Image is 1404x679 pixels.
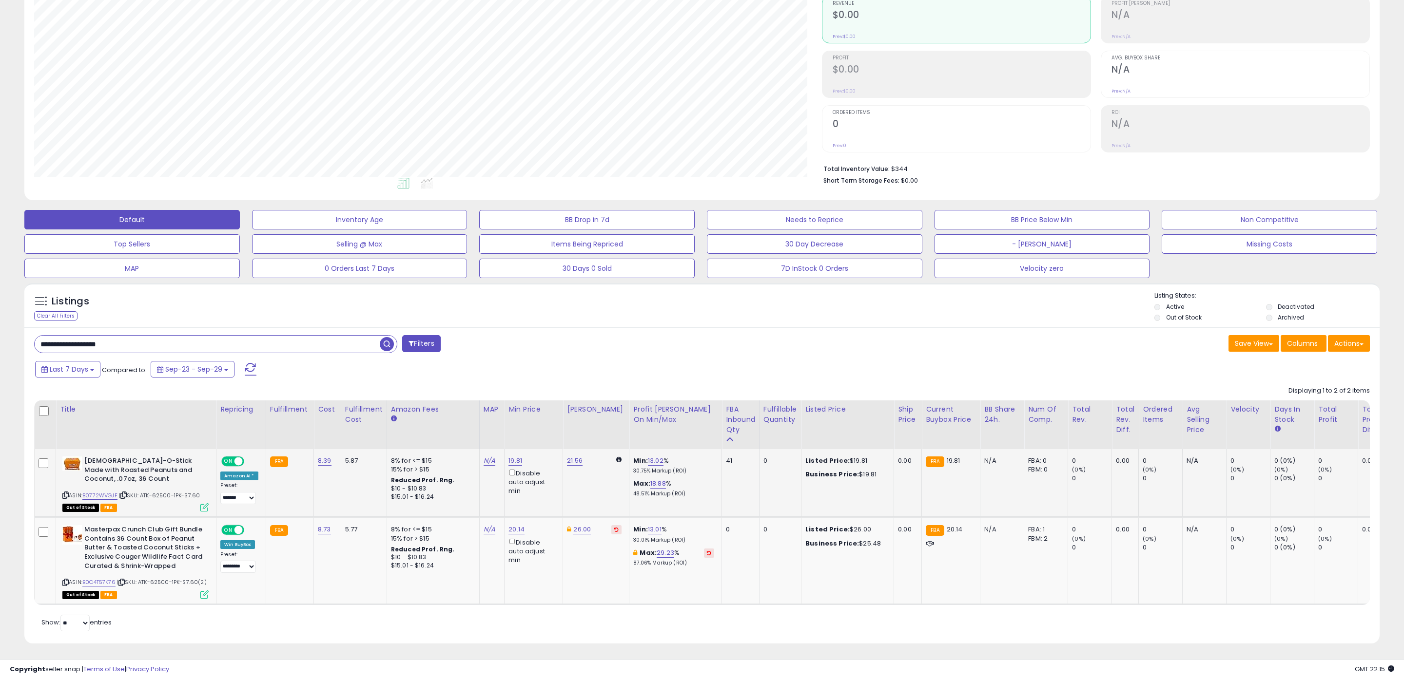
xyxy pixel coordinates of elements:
img: 41IH1infj4L._SL40_.jpg [62,456,82,471]
b: Min: [633,456,648,465]
div: 0 (0%) [1274,525,1314,534]
label: Active [1166,302,1184,311]
button: Items Being Repriced [479,234,695,254]
b: Listed Price: [805,456,850,465]
h2: N/A [1111,118,1369,132]
span: ON [222,457,234,466]
div: Fulfillment Cost [345,404,383,425]
div: Displaying 1 to 2 of 2 items [1288,386,1370,396]
div: Total Rev. [1072,404,1108,425]
p: 30.01% Markup (ROI) [633,537,714,544]
div: N/A [1187,456,1219,465]
a: 8.73 [318,525,331,534]
small: Prev: $0.00 [833,88,856,94]
button: BB Price Below Min [935,210,1150,229]
button: 30 Days 0 Sold [479,259,695,278]
span: Revenue [833,1,1091,6]
b: Business Price: [805,539,859,548]
div: % [633,548,714,566]
div: FBA inbound Qty [726,404,755,435]
div: 0 [726,525,752,534]
button: Actions [1328,335,1370,352]
button: Last 7 Days [35,361,100,377]
span: ROI [1111,110,1369,115]
div: 0 [1143,525,1182,534]
div: seller snap | | [10,665,169,674]
div: 0 [1230,543,1270,552]
button: Inventory Age [252,210,468,229]
div: FBM: 2 [1028,534,1060,543]
div: $15.01 - $16.24 [391,562,472,570]
div: Title [60,404,212,415]
small: (0%) [1230,535,1244,543]
div: 0 [1143,474,1182,483]
span: FBA [100,591,117,599]
a: 8.39 [318,456,331,466]
div: Ordered Items [1143,404,1178,425]
div: N/A [984,456,1016,465]
small: Days In Stock. [1274,425,1280,434]
div: % [633,525,714,543]
small: Prev: N/A [1111,143,1131,149]
div: N/A [984,525,1016,534]
div: 0.00 [1116,525,1131,534]
span: All listings that are currently out of stock and unavailable for purchase on Amazon [62,504,99,512]
a: Privacy Policy [126,664,169,674]
div: BB Share 24h. [984,404,1020,425]
span: Avg. Buybox Share [1111,56,1369,61]
label: Archived [1278,313,1304,321]
button: 7D InStock 0 Orders [707,259,922,278]
button: Default [24,210,240,229]
span: All listings that are currently out of stock and unavailable for purchase on Amazon [62,591,99,599]
div: 0 [1072,456,1111,465]
div: 0.00 [1362,456,1378,465]
div: Profit [PERSON_NAME] on Min/Max [633,404,718,425]
div: ASIN: [62,525,209,597]
div: 0 (0%) [1274,474,1314,483]
div: Win BuyBox [220,540,255,549]
small: (0%) [1143,466,1156,473]
small: (0%) [1143,535,1156,543]
div: 0.00 [898,456,914,465]
span: $0.00 [901,176,918,185]
span: Columns [1287,339,1318,348]
div: [PERSON_NAME] [567,404,625,415]
b: Short Term Storage Fees: [823,176,899,185]
h2: N/A [1111,64,1369,77]
button: Save View [1228,335,1279,352]
small: FBA [270,456,288,467]
small: Prev: $0.00 [833,34,856,39]
span: | SKU: ATK-62500-1PK-$7.60 [119,491,200,499]
div: 0 [1230,525,1270,534]
span: Show: entries [41,618,112,627]
button: Needs to Reprice [707,210,922,229]
small: Prev: 0 [833,143,846,149]
button: Selling @ Max [252,234,468,254]
h2: 0 [833,118,1091,132]
div: Clear All Filters [34,311,78,321]
a: 29.23 [657,548,674,558]
div: 0 [763,456,794,465]
img: 41fPwSDW01L._SL40_.jpg [62,525,82,545]
div: 0 [1072,543,1111,552]
a: 13.02 [648,456,663,466]
small: (0%) [1072,466,1086,473]
button: Sep-23 - Sep-29 [151,361,234,377]
div: 15% for > $15 [391,534,472,543]
span: Profit [PERSON_NAME] [1111,1,1369,6]
div: Total Profit Diff. [1362,404,1381,435]
th: The percentage added to the cost of goods (COGS) that forms the calculator for Min & Max prices. [629,400,722,449]
button: Non Competitive [1162,210,1377,229]
small: Prev: N/A [1111,88,1131,94]
a: N/A [484,456,495,466]
b: Listed Price: [805,525,850,534]
div: 0 [1143,456,1182,465]
span: 19.81 [947,456,960,465]
div: $26.00 [805,525,886,534]
small: (0%) [1274,535,1288,543]
li: $344 [823,162,1363,174]
div: FBA: 0 [1028,456,1060,465]
span: 2025-10-7 22:15 GMT [1355,664,1394,674]
div: Min Price [508,404,559,415]
h2: N/A [1111,9,1369,22]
